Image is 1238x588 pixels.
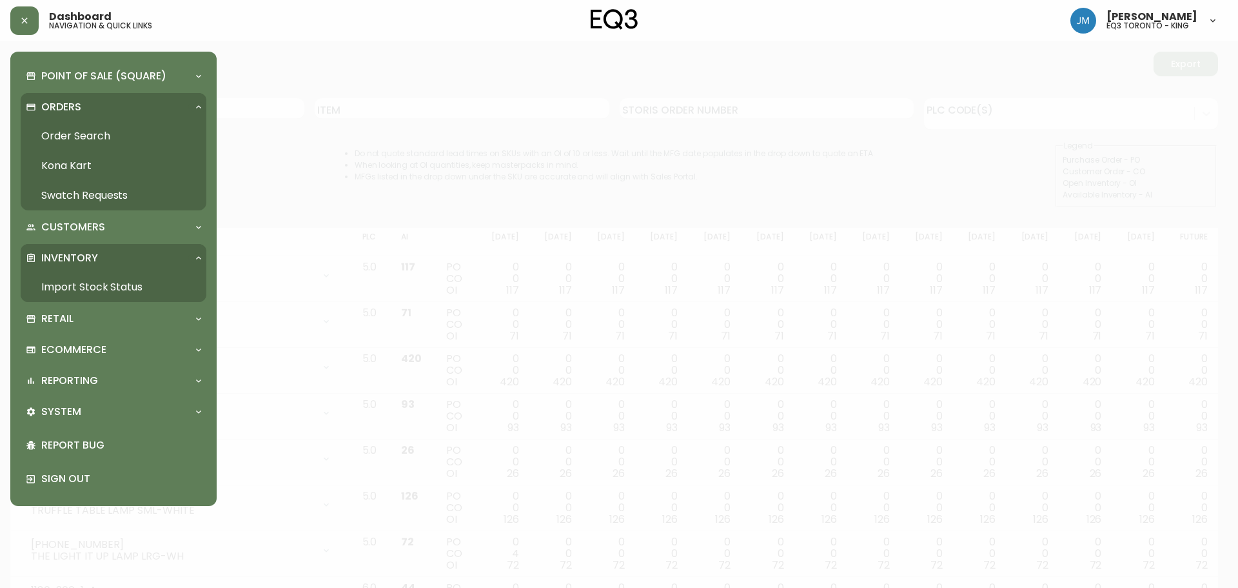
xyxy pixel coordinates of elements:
div: Point of Sale (Square) [21,62,206,90]
p: Sign Out [41,472,201,486]
div: Orders [21,93,206,121]
div: Customers [21,213,206,241]
div: Sign Out [21,462,206,496]
p: Ecommerce [41,343,106,357]
a: Order Search [21,121,206,151]
div: Ecommerce [21,336,206,364]
span: [PERSON_NAME] [1106,12,1197,22]
p: Point of Sale (Square) [41,69,166,83]
a: Kona Kart [21,151,206,181]
p: Orders [41,100,81,114]
h5: navigation & quick links [49,22,152,30]
div: Inventory [21,244,206,272]
p: Report Bug [41,438,201,452]
p: Inventory [41,251,98,265]
h5: eq3 toronto - king [1106,22,1189,30]
img: logo [591,9,638,30]
div: Reporting [21,367,206,395]
p: Retail [41,312,74,326]
p: Reporting [41,374,98,388]
div: Report Bug [21,429,206,462]
p: Customers [41,220,105,234]
div: Retail [21,305,206,333]
div: System [21,398,206,426]
a: Import Stock Status [21,272,206,302]
p: System [41,405,81,419]
span: Dashboard [49,12,112,22]
a: Swatch Requests [21,181,206,210]
img: b88646003a19a9f750de19192e969c24 [1070,8,1096,34]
